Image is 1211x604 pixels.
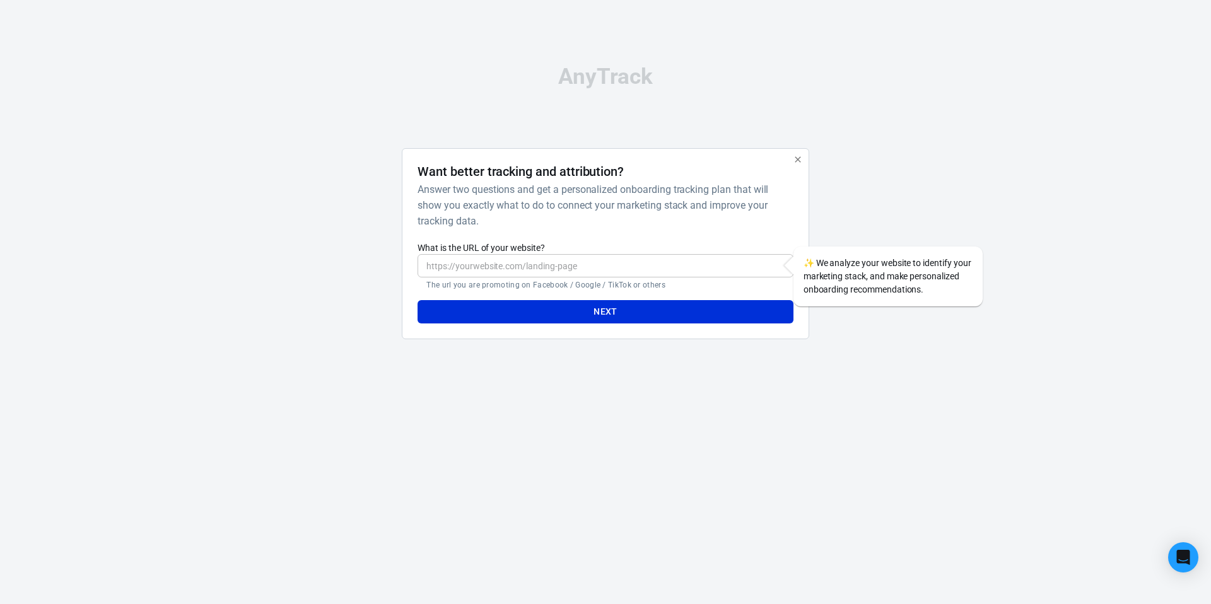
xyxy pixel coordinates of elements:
[290,66,921,88] div: AnyTrack
[418,164,624,179] h4: Want better tracking and attribution?
[426,280,784,290] p: The url you are promoting on Facebook / Google / TikTok or others
[1168,542,1198,572] div: Open Intercom Messenger
[804,258,814,268] span: sparkles
[418,300,793,323] button: Next
[418,182,788,229] h6: Answer two questions and get a personalized onboarding tracking plan that will show you exactly w...
[418,254,793,277] input: https://yourwebsite.com/landing-page
[793,247,983,306] div: We analyze your website to identify your marketing stack, and make personalized onboarding recomm...
[418,241,793,254] label: What is the URL of your website?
